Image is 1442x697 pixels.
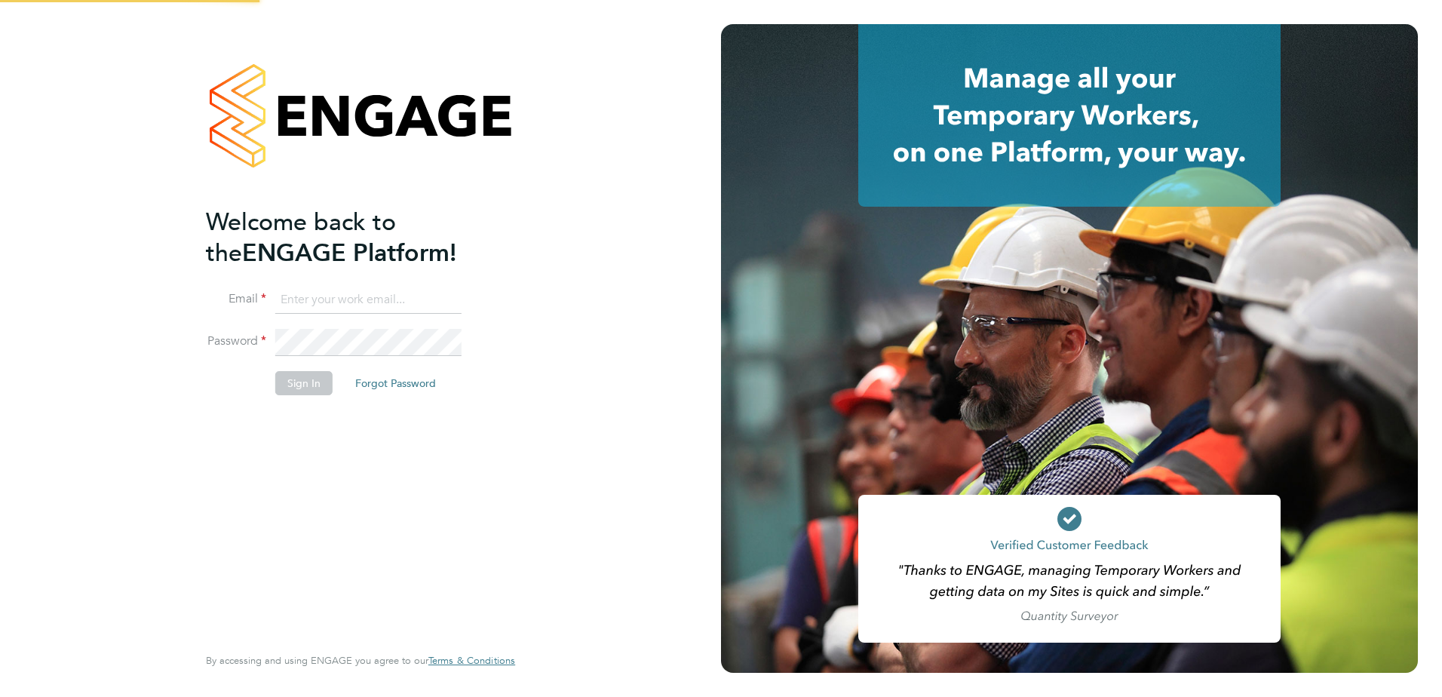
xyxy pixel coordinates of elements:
label: Email [206,291,266,307]
span: Terms & Conditions [428,654,515,667]
button: Sign In [275,371,333,395]
a: Terms & Conditions [428,655,515,667]
label: Password [206,333,266,349]
span: Welcome back to the [206,207,396,268]
h2: ENGAGE Platform! [206,207,500,269]
span: By accessing and using ENGAGE you agree to our [206,654,515,667]
input: Enter your work email... [275,287,462,314]
button: Forgot Password [343,371,448,395]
